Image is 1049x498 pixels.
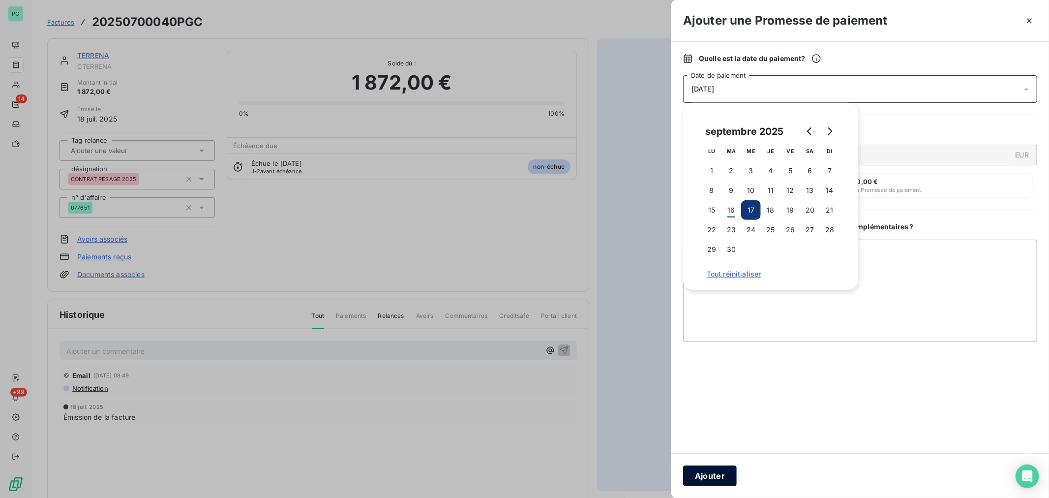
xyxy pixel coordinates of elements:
[820,200,839,220] button: 21
[800,161,820,181] button: 6
[780,181,800,200] button: 12
[761,181,780,200] button: 11
[741,161,761,181] button: 3
[800,122,820,141] button: Go to previous month
[780,161,800,181] button: 5
[741,141,761,161] th: mercredi
[702,124,787,139] div: septembre 2025
[1016,465,1039,488] div: Open Intercom Messenger
[800,200,820,220] button: 20
[761,161,780,181] button: 4
[800,141,820,161] th: samedi
[761,200,780,220] button: 18
[702,200,721,220] button: 15
[702,161,721,181] button: 1
[820,161,839,181] button: 7
[721,200,741,220] button: 16
[702,220,721,240] button: 22
[761,141,780,161] th: jeudi
[741,220,761,240] button: 24
[741,200,761,220] button: 17
[699,54,821,63] span: Quelle est la date du paiement ?
[800,181,820,200] button: 13
[702,240,721,259] button: 29
[820,181,839,200] button: 14
[820,141,839,161] th: dimanche
[857,178,878,186] span: 0,00 €
[780,220,800,240] button: 26
[761,220,780,240] button: 25
[741,181,761,200] button: 10
[820,220,839,240] button: 28
[800,220,820,240] button: 27
[702,181,721,200] button: 8
[721,141,741,161] th: mardi
[721,220,741,240] button: 23
[691,85,714,93] span: [DATE]
[702,141,721,161] th: lundi
[721,181,741,200] button: 9
[721,161,741,181] button: 2
[683,466,737,486] button: Ajouter
[780,200,800,220] button: 19
[721,240,741,259] button: 30
[707,270,835,278] span: Tout réinitialiser
[820,122,839,141] button: Go to next month
[780,141,800,161] th: vendredi
[683,12,888,30] h3: Ajouter une Promesse de paiement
